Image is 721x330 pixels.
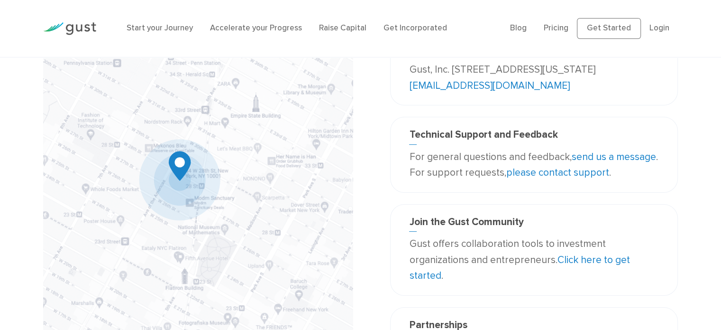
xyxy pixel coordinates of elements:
h3: Technical Support and Feedback [409,129,658,144]
a: Pricing [544,23,568,33]
a: send us a message [571,151,656,163]
p: For general questions and feedback, . For support requests, . [409,149,658,181]
p: Gust offers collaboration tools to investment organizations and entrepreneurs. . [409,236,658,284]
a: Get Started [577,18,641,39]
a: Get Incorporated [383,23,447,33]
img: Gust Logo [43,22,96,35]
a: Login [649,23,669,33]
a: Raise Capital [319,23,366,33]
a: Start your Journey [127,23,193,33]
a: [EMAIL_ADDRESS][DOMAIN_NAME] [409,80,569,92]
a: Accelerate your Progress [210,23,302,33]
a: Blog [510,23,527,33]
p: Gust, Inc. [STREET_ADDRESS][US_STATE] [409,62,658,94]
h3: Join the Gust Community [409,216,658,232]
a: please contact support [506,167,609,179]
